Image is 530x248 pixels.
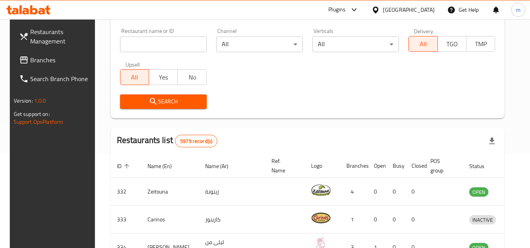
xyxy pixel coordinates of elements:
th: Busy [386,154,405,178]
td: كارينوز [199,206,265,234]
td: زيتونة [199,178,265,206]
span: OPEN [469,188,488,197]
button: TMP [466,36,495,52]
a: Search Branch Phone [13,69,98,88]
span: No [181,72,203,83]
span: 5979 record(s) [175,138,217,145]
div: INACTIVE [469,215,496,224]
span: Search [126,97,200,107]
th: Branches [340,154,368,178]
label: Delivery [414,28,433,34]
span: Ref. Name [271,156,295,175]
td: 0 [405,206,424,234]
div: Export file [483,132,501,150]
button: No [177,69,206,85]
th: Logo [305,154,340,178]
a: Support.OpsPlatform [14,117,64,127]
a: Branches [13,51,98,69]
td: 333 [111,206,141,234]
span: POS group [430,156,454,175]
div: All [312,36,399,52]
div: Total records count [175,135,217,147]
span: INACTIVE [469,215,496,224]
span: All [412,38,434,50]
td: 0 [368,206,386,234]
span: Search Branch Phone [30,74,92,83]
td: 4 [340,178,368,206]
td: 1 [340,206,368,234]
span: 1.0.0 [34,96,46,106]
span: Branches [30,55,92,65]
button: All [120,69,149,85]
div: All [216,36,303,52]
img: Zeitouna [311,180,331,200]
span: All [124,72,146,83]
div: Plugins [328,5,346,14]
button: Search [120,94,207,109]
span: Name (En) [148,161,182,171]
div: [GEOGRAPHIC_DATA] [383,5,435,14]
button: Yes [149,69,178,85]
span: Version: [14,96,33,106]
span: Restaurants Management [30,27,92,46]
th: Closed [405,154,424,178]
span: TMP [470,38,492,50]
a: Restaurants Management [13,22,98,51]
td: Zeitouna [141,178,199,206]
label: Upsell [126,62,140,67]
button: TGO [437,36,466,52]
button: All [408,36,437,52]
span: m [516,5,521,14]
h2: Restaurant search [120,9,495,21]
td: Carinos [141,206,199,234]
th: Open [368,154,386,178]
td: 0 [405,178,424,206]
span: Yes [152,72,175,83]
span: Get support on: [14,109,50,119]
span: ID [117,161,132,171]
input: Search for restaurant name or ID.. [120,36,207,52]
img: Carinos [311,208,331,228]
span: Status [469,161,495,171]
td: 0 [386,178,405,206]
td: 0 [386,206,405,234]
td: 0 [368,178,386,206]
span: Name (Ar) [205,161,239,171]
td: 332 [111,178,141,206]
h2: Restaurants list [117,134,218,147]
span: TGO [441,38,463,50]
